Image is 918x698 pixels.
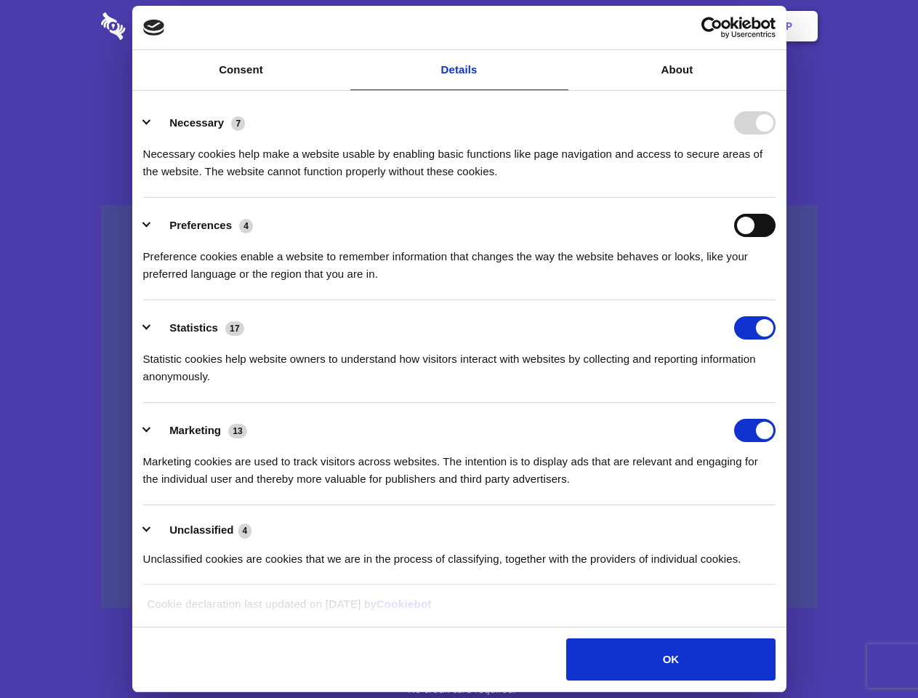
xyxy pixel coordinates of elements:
[132,50,350,90] a: Consent
[231,116,245,131] span: 7
[589,4,656,49] a: Contact
[845,625,901,681] iframe: Drift Widget Chat Controller
[143,20,165,36] img: logo
[169,219,232,231] label: Preferences
[143,135,776,180] div: Necessary cookies help make a website usable by enabling basic functions like page navigation and...
[101,132,818,180] h4: Auto-redaction of sensitive data, encrypted data sharing and self-destructing private chats. Shar...
[566,638,775,681] button: OK
[238,523,252,538] span: 4
[377,598,432,610] a: Cookiebot
[228,424,247,438] span: 13
[169,424,221,436] label: Marketing
[143,340,776,385] div: Statistic cookies help website owners to understand how visitors interact with websites by collec...
[239,219,253,233] span: 4
[143,539,776,568] div: Unclassified cookies are cookies that we are in the process of classifying, together with the pro...
[143,214,262,237] button: Preferences (4)
[101,65,818,118] h1: Eliminate Slack Data Loss.
[427,4,490,49] a: Pricing
[568,50,786,90] a: About
[169,321,218,334] label: Statistics
[101,205,818,609] a: Wistia video thumbnail
[659,4,722,49] a: Login
[648,17,776,39] a: Usercentrics Cookiebot - opens in a new window
[169,116,224,129] label: Necessary
[143,316,254,340] button: Statistics (17)
[136,595,782,624] div: Cookie declaration last updated on [DATE] by
[143,521,261,539] button: Unclassified (4)
[350,50,568,90] a: Details
[225,321,244,336] span: 17
[143,111,254,135] button: Necessary (7)
[143,442,776,488] div: Marketing cookies are used to track visitors across websites. The intention is to display ads tha...
[101,12,225,40] img: logo-wordmark-white-trans-d4663122ce5f474addd5e946df7df03e33cb6a1c49d2221995e7729f52c070b2.svg
[143,237,776,283] div: Preference cookies enable a website to remember information that changes the way the website beha...
[143,419,257,442] button: Marketing (13)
